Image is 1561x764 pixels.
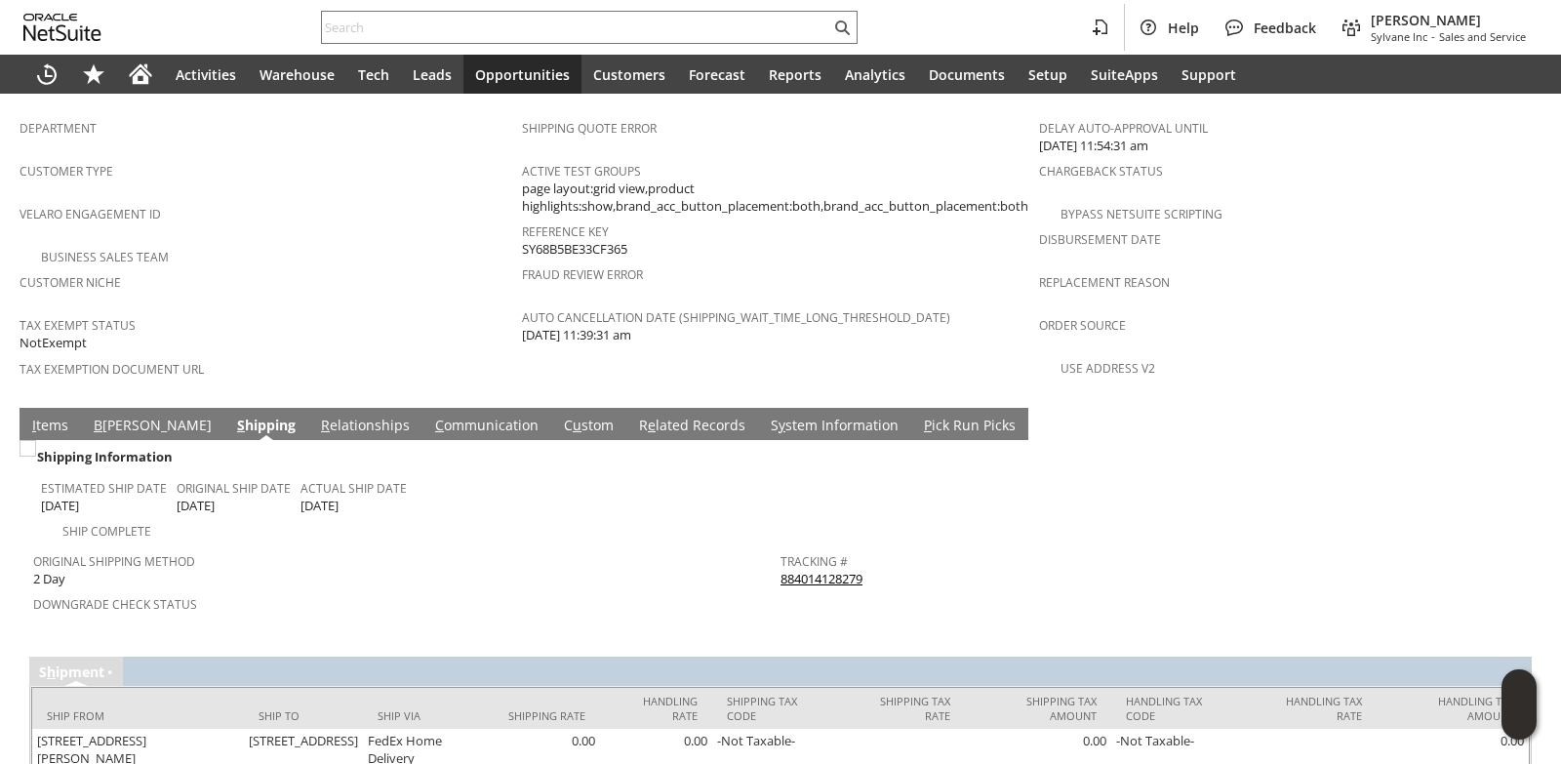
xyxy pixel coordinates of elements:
[522,223,609,240] a: Reference Key
[430,416,543,437] a: Communication
[581,55,677,94] a: Customers
[47,663,56,681] span: h
[20,317,136,334] a: Tax Exempt Status
[20,274,121,291] a: Customer Niche
[70,55,117,94] div: Shortcuts
[522,163,641,180] a: Active Test Groups
[833,55,917,94] a: Analytics
[924,416,932,434] span: P
[41,480,167,497] a: Estimated Ship Date
[522,240,627,259] span: SY68B5BE33CF365
[35,62,59,86] svg: Recent Records
[830,16,854,39] svg: Search
[435,416,444,434] span: C
[129,62,152,86] svg: Home
[41,497,79,515] span: [DATE]
[1039,231,1161,248] a: Disbursement Date
[33,570,65,588] span: 2 Day
[1371,11,1526,29] span: [PERSON_NAME]
[176,65,236,84] span: Activities
[33,553,195,570] a: Original Shipping Method
[378,708,478,723] div: Ship Via
[1039,120,1208,137] a: Delay Auto-Approval Until
[780,570,862,587] a: 884014128279
[769,65,821,84] span: Reports
[32,416,36,434] span: I
[47,708,229,723] div: Ship From
[23,14,101,41] svg: logo
[507,708,585,723] div: Shipping Rate
[321,416,330,434] span: R
[779,416,785,434] span: y
[1170,55,1248,94] a: Support
[89,416,217,437] a: B[PERSON_NAME]
[300,480,407,497] a: Actual Ship Date
[1028,65,1067,84] span: Setup
[358,65,389,84] span: Tech
[919,416,1021,437] a: Pick Run Picks
[677,55,757,94] a: Forecast
[23,55,70,94] a: Recent Records
[41,249,169,265] a: Business Sales Team
[248,55,346,94] a: Warehouse
[1061,360,1155,377] a: Use Address V2
[1168,19,1199,37] span: Help
[1079,55,1170,94] a: SuiteApps
[780,553,848,570] a: Tracking #
[62,523,151,540] a: Ship Complete
[1091,65,1158,84] span: SuiteApps
[1039,163,1163,180] a: Chargeback Status
[401,55,463,94] a: Leads
[648,416,656,434] span: e
[1371,29,1427,44] span: Sylvane Inc
[1506,412,1530,435] a: Unrolled view on
[1061,206,1222,222] a: Bypass NetSuite Scripting
[33,444,773,469] div: Shipping Information
[27,416,73,437] a: Items
[689,65,745,84] span: Forecast
[757,55,833,94] a: Reports
[1039,137,1148,155] span: [DATE] 11:54:31 am
[522,309,950,326] a: Auto Cancellation Date (shipping_wait_time_long_threshold_date)
[20,163,113,180] a: Customer Type
[917,55,1017,94] a: Documents
[559,416,619,437] a: Custom
[1254,19,1316,37] span: Feedback
[20,440,36,457] img: Unchecked
[1126,694,1231,723] div: Handling Tax Code
[1039,274,1170,291] a: Replacement reason
[39,663,104,681] a: Shipment
[82,62,105,86] svg: Shortcuts
[766,416,903,437] a: System Information
[237,416,245,434] span: S
[117,55,164,94] a: Home
[727,694,826,723] div: Shipping Tax Code
[634,416,750,437] a: Related Records
[845,65,905,84] span: Analytics
[929,65,1005,84] span: Documents
[522,180,1028,216] span: page layout:grid view,product highlights:show,brand_acc_button_placement:both,brand_acc_button_pl...
[573,416,581,434] span: u
[1439,29,1526,44] span: Sales and Service
[20,361,204,378] a: Tax Exemption Document URL
[522,326,631,344] span: [DATE] 11:39:31 am
[855,694,950,723] div: Shipping Tax Rate
[522,120,657,137] a: Shipping Quote Error
[475,65,570,84] span: Opportunities
[300,497,339,515] span: [DATE]
[20,206,161,222] a: Velaro Engagement ID
[1391,694,1514,723] div: Handling Tax Amount
[1501,705,1537,741] span: Oracle Guided Learning Widget. To move around, please hold and drag
[177,480,291,497] a: Original Ship Date
[413,65,452,84] span: Leads
[593,65,665,84] span: Customers
[463,55,581,94] a: Opportunities
[1431,29,1435,44] span: -
[615,694,698,723] div: Handling Rate
[164,55,248,94] a: Activities
[1501,669,1537,740] iframe: Click here to launch Oracle Guided Learning Help Panel
[346,55,401,94] a: Tech
[980,694,1097,723] div: Shipping Tax Amount
[316,416,415,437] a: Relationships
[94,416,102,434] span: B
